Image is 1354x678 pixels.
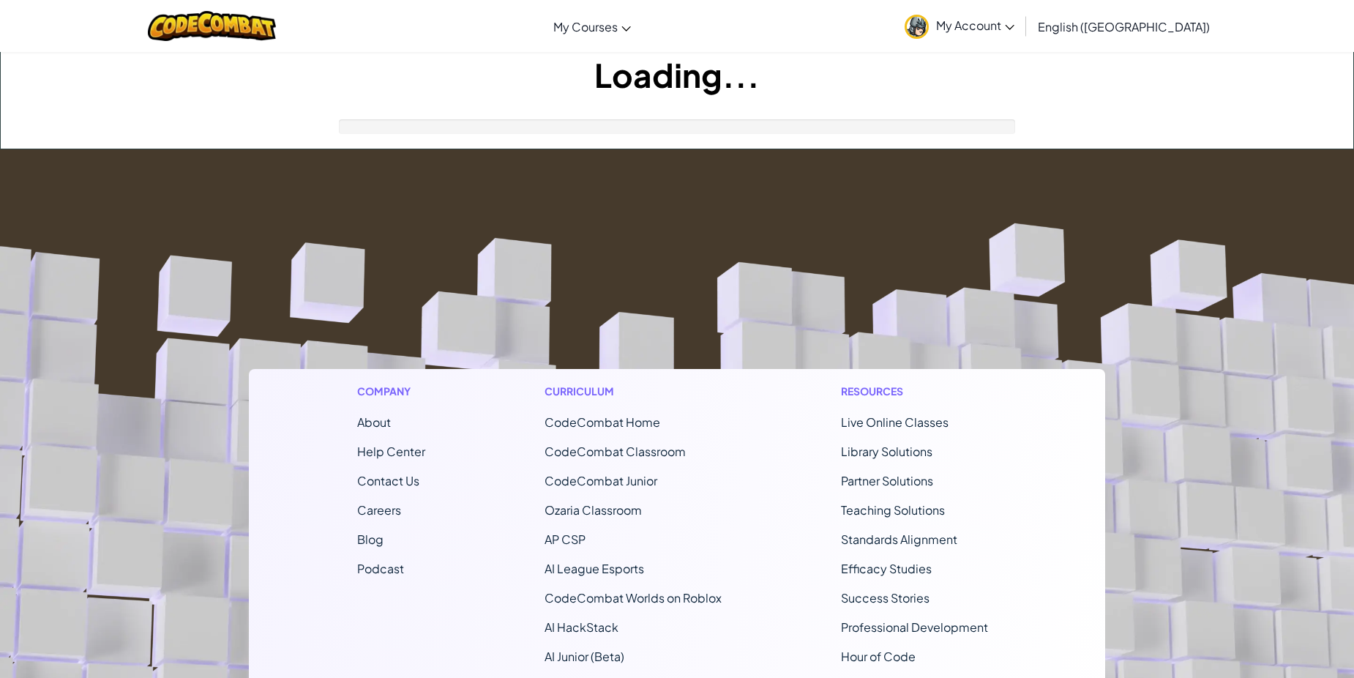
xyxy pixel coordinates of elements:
[545,532,586,547] a: AP CSP
[841,532,957,547] a: Standards Alignment
[357,384,425,399] h1: Company
[357,561,404,576] a: Podcast
[905,15,929,39] img: avatar
[841,473,933,488] a: Partner Solutions
[545,561,644,576] a: AI League Esports
[545,502,642,518] a: Ozaria Classroom
[546,7,638,46] a: My Courses
[357,444,425,459] a: Help Center
[545,619,618,635] a: AI HackStack
[1,52,1353,97] h1: Loading...
[841,444,932,459] a: Library Solutions
[553,19,618,34] span: My Courses
[841,384,997,399] h1: Resources
[357,502,401,518] a: Careers
[897,3,1022,49] a: My Account
[1038,19,1210,34] span: English ([GEOGRAPHIC_DATA])
[841,649,916,664] a: Hour of Code
[357,473,419,488] span: Contact Us
[841,619,988,635] a: Professional Development
[545,473,657,488] a: CodeCombat Junior
[545,649,624,664] a: AI Junior (Beta)
[357,532,384,547] a: Blog
[841,590,930,606] a: Success Stories
[357,414,391,430] a: About
[841,414,949,430] a: Live Online Classes
[545,384,722,399] h1: Curriculum
[545,444,686,459] a: CodeCombat Classroom
[841,561,932,576] a: Efficacy Studies
[545,590,722,606] a: CodeCombat Worlds on Roblox
[936,18,1014,33] span: My Account
[545,414,660,430] span: CodeCombat Home
[148,11,276,41] img: CodeCombat logo
[1031,7,1217,46] a: English ([GEOGRAPHIC_DATA])
[841,502,945,518] a: Teaching Solutions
